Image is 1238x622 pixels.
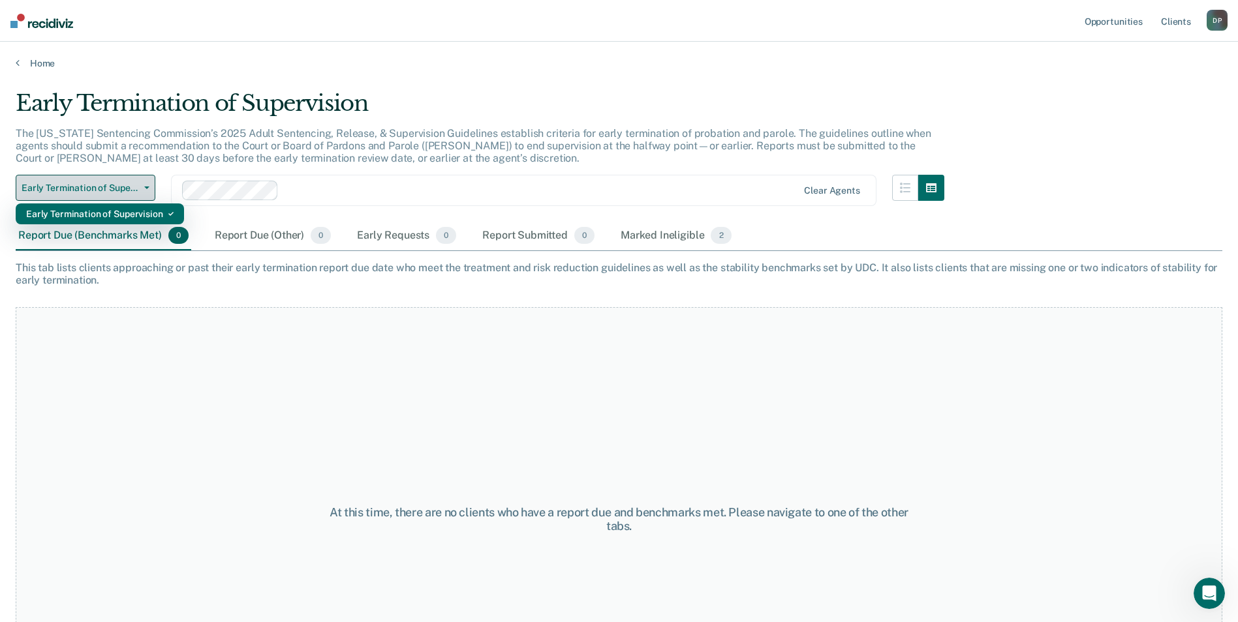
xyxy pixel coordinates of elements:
span: 0 [436,227,456,244]
span: 0 [574,227,595,244]
div: Report Due (Other)0 [212,222,333,250]
div: Early Requests0 [354,222,459,250]
div: Report Submitted0 [480,222,597,250]
div: Clear agents [804,185,859,196]
div: At this time, there are no clients who have a report due and benchmarks met. Please navigate to o... [318,505,921,533]
div: This tab lists clients approaching or past their early termination report due date who meet the t... [16,261,1222,286]
div: Report Due (Benchmarks Met)0 [16,222,191,250]
div: Early Termination of Supervision [26,203,174,224]
p: The [US_STATE] Sentencing Commission’s 2025 Adult Sentencing, Release, & Supervision Guidelines e... [16,127,931,164]
span: 0 [311,227,331,244]
div: Marked Ineligible2 [618,222,734,250]
div: Early Termination of Supervision [16,90,944,127]
iframe: Intercom live chat [1194,578,1225,609]
button: Early Termination of Supervision [16,175,155,201]
span: 2 [711,227,731,244]
span: 0 [168,227,189,244]
img: Recidiviz [10,14,73,28]
span: Early Termination of Supervision [22,183,139,194]
div: D P [1207,10,1228,31]
button: DP [1207,10,1228,31]
a: Home [16,57,1222,69]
